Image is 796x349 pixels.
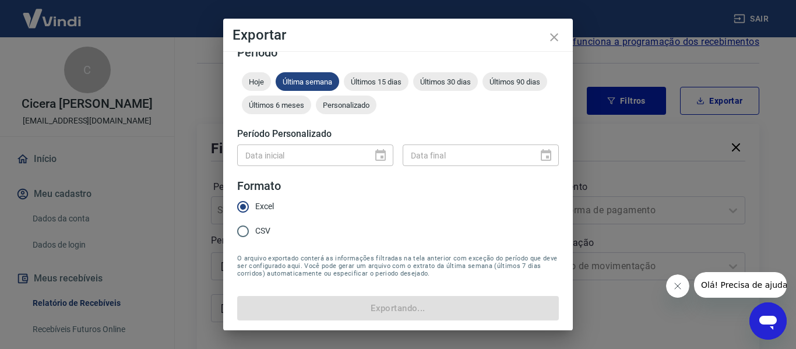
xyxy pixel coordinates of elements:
button: close [540,23,568,51]
div: Hoje [242,72,271,91]
div: Últimos 90 dias [482,72,547,91]
span: Últimos 15 dias [344,77,408,86]
div: Personalizado [316,96,376,114]
div: Últimos 15 dias [344,72,408,91]
div: Última semana [276,72,339,91]
iframe: Botão para abrir a janela de mensagens [749,302,787,340]
input: DD/MM/YYYY [403,144,530,166]
span: Olá! Precisa de ajuda? [7,8,98,17]
iframe: Fechar mensagem [666,274,689,298]
div: Últimos 30 dias [413,72,478,91]
h4: Exportar [233,28,563,42]
span: Últimos 90 dias [482,77,547,86]
input: DD/MM/YYYY [237,144,364,166]
span: Excel [255,200,274,213]
span: Hoje [242,77,271,86]
h5: Período [237,47,559,58]
span: Últimos 6 meses [242,101,311,110]
span: Última semana [276,77,339,86]
span: Últimos 30 dias [413,77,478,86]
span: CSV [255,225,270,237]
div: Últimos 6 meses [242,96,311,114]
legend: Formato [237,178,281,195]
iframe: Mensagem da empresa [694,272,787,298]
span: Personalizado [316,101,376,110]
span: O arquivo exportado conterá as informações filtradas na tela anterior com exceção do período que ... [237,255,559,277]
h5: Período Personalizado [237,128,559,140]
